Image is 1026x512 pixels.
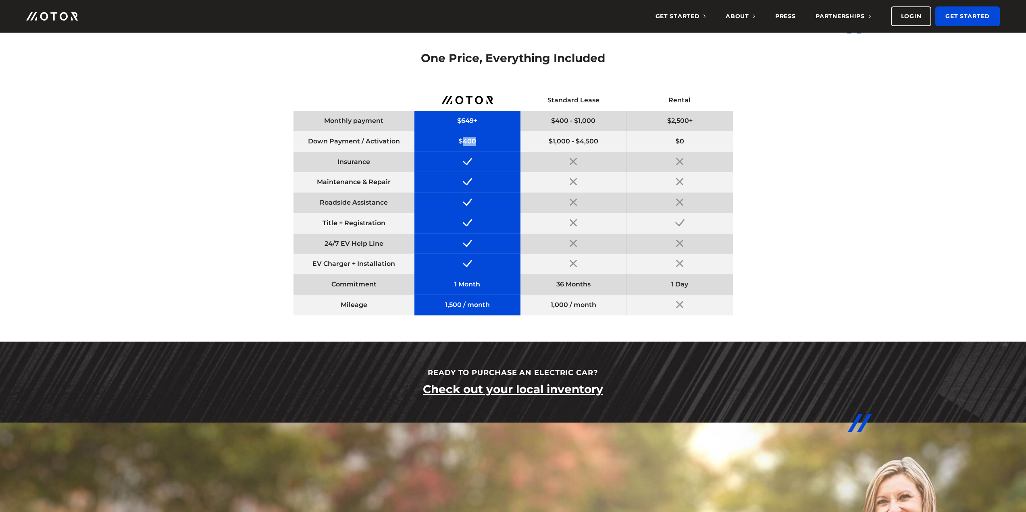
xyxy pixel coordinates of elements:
[293,254,414,274] div: EV Charger + Installation
[352,368,674,378] div: READY TO PURCHASE AN ELECTRIC CAR?
[414,131,520,152] div: $400
[570,260,577,267] span: No
[414,111,520,131] div: $649+
[726,12,755,20] span: About
[293,295,414,315] div: Mileage
[676,178,683,185] span: No
[935,6,1000,26] a: Get Started
[570,199,577,206] span: No
[441,96,493,104] img: Motor
[293,172,414,193] div: Maintenance & Repair
[676,240,683,247] span: No
[626,90,733,111] div: Rental
[423,382,603,396] a: Check out your local inventory
[293,111,414,131] div: Monthly payment
[520,90,626,111] div: Standard Lease
[676,199,683,206] span: No
[570,240,577,247] span: No
[463,158,472,165] span: Yes
[293,152,414,172] div: Insurance
[570,219,577,226] span: No
[676,301,683,308] span: No
[463,260,472,267] span: Yes
[293,274,414,295] div: Commitment
[676,158,683,165] span: No
[26,12,78,21] img: Motor
[414,274,520,295] div: 1 Month
[414,295,520,315] div: 1,500 / month
[293,213,414,234] div: Title + Registration
[293,193,414,213] div: Roadside Assistance
[520,274,626,295] div: 36 Months
[570,158,577,165] span: No
[463,178,472,185] span: Yes
[675,219,685,226] span: Yes
[627,111,733,131] div: $2,500+
[627,274,733,295] div: 1 Day
[463,199,472,206] span: Yes
[520,295,626,315] div: 1,000 / month
[463,219,472,226] span: Yes
[293,234,414,254] div: 24/7 EV Help Line
[293,50,733,66] h3: One Price, Everything Included
[627,131,733,152] div: $0
[520,111,626,131] div: $400 - $1,000
[891,6,932,26] a: Login
[656,12,706,20] span: Get Started
[293,131,414,152] div: Down Payment / Activation
[816,12,870,20] span: Partnerships
[520,131,626,152] div: $1,000 - $4,500
[463,240,472,247] span: Yes
[570,178,577,185] span: No
[676,260,683,267] span: No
